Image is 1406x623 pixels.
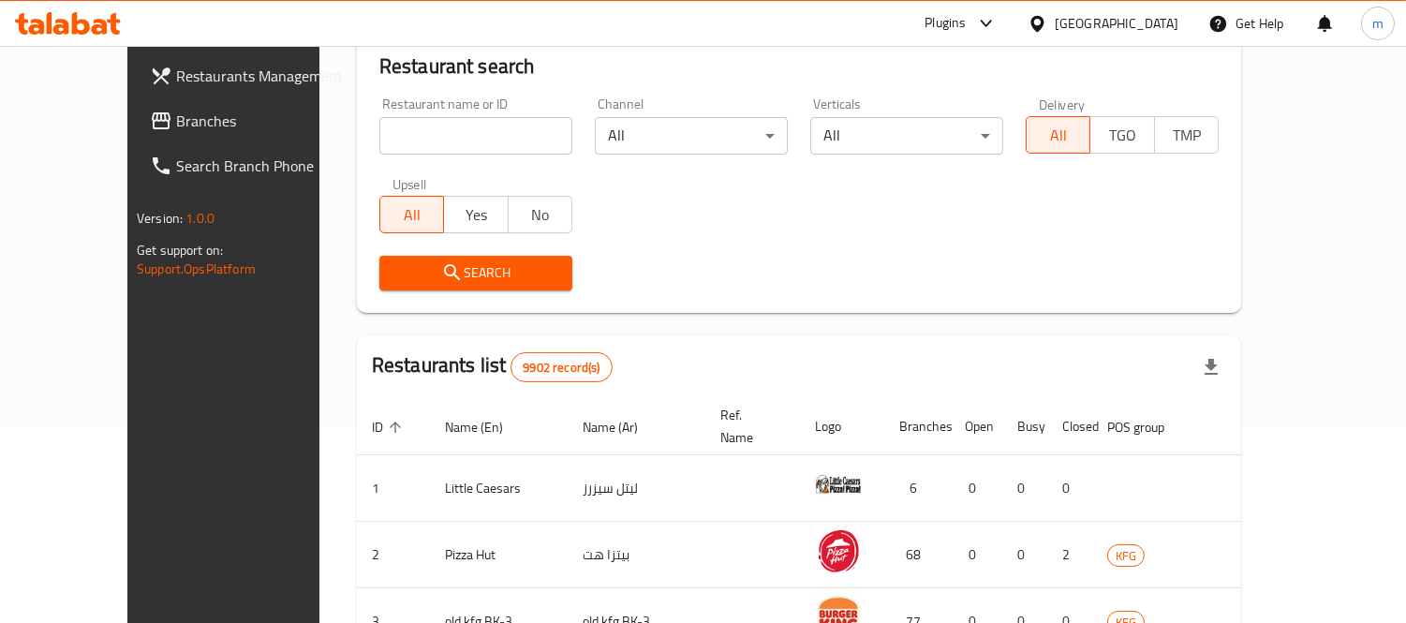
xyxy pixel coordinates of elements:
[884,398,950,455] th: Branches
[135,98,363,143] a: Branches
[392,177,427,190] label: Upsell
[950,398,1002,455] th: Open
[1002,455,1047,522] td: 0
[443,196,508,233] button: Yes
[810,117,1003,155] div: All
[511,352,612,382] div: Total records count
[508,196,572,233] button: No
[357,522,430,588] td: 2
[1002,522,1047,588] td: 0
[950,455,1002,522] td: 0
[884,455,950,522] td: 6
[1089,116,1154,154] button: TGO
[176,110,348,132] span: Branches
[1047,522,1092,588] td: 2
[1047,455,1092,522] td: 0
[1154,116,1219,154] button: TMP
[1002,398,1047,455] th: Busy
[135,143,363,188] a: Search Branch Phone
[379,256,572,290] button: Search
[925,12,966,35] div: Plugins
[884,522,950,588] td: 68
[815,527,862,574] img: Pizza Hut
[1189,345,1234,390] div: Export file
[137,206,183,230] span: Version:
[430,455,568,522] td: Little Caesars
[176,155,348,177] span: Search Branch Phone
[511,359,611,377] span: 9902 record(s)
[451,201,500,229] span: Yes
[185,206,215,230] span: 1.0.0
[372,351,613,382] h2: Restaurants list
[394,261,557,285] span: Search
[950,522,1002,588] td: 0
[379,117,572,155] input: Search for restaurant name or ID..
[137,257,256,281] a: Support.OpsPlatform
[720,404,777,449] span: Ref. Name
[379,196,444,233] button: All
[1162,122,1211,149] span: TMP
[595,117,788,155] div: All
[568,455,705,522] td: ليتل سيزرز
[1372,13,1384,34] span: m
[1055,13,1178,34] div: [GEOGRAPHIC_DATA]
[800,398,884,455] th: Logo
[516,201,565,229] span: No
[1039,97,1086,111] label: Delivery
[176,65,348,87] span: Restaurants Management
[1047,398,1092,455] th: Closed
[1026,116,1090,154] button: All
[583,416,662,438] span: Name (Ar)
[815,461,862,508] img: Little Caesars
[1098,122,1147,149] span: TGO
[1108,545,1144,567] span: KFG
[1107,416,1189,438] span: POS group
[388,201,437,229] span: All
[430,522,568,588] td: Pizza Hut
[357,455,430,522] td: 1
[135,53,363,98] a: Restaurants Management
[137,238,223,262] span: Get support on:
[568,522,705,588] td: بيتزا هت
[372,416,407,438] span: ID
[379,52,1219,81] h2: Restaurant search
[1034,122,1083,149] span: All
[445,416,527,438] span: Name (En)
